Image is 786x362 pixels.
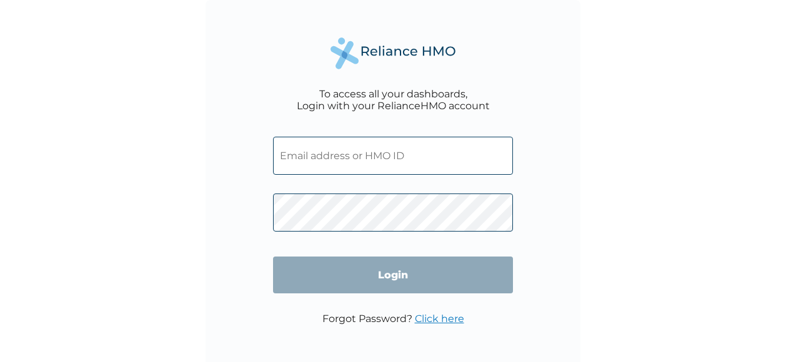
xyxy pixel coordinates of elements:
[273,137,513,175] input: Email address or HMO ID
[415,313,464,325] a: Click here
[297,88,490,112] div: To access all your dashboards, Login with your RelianceHMO account
[322,313,464,325] p: Forgot Password?
[273,257,513,293] input: Login
[331,37,455,69] img: Reliance Health's Logo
